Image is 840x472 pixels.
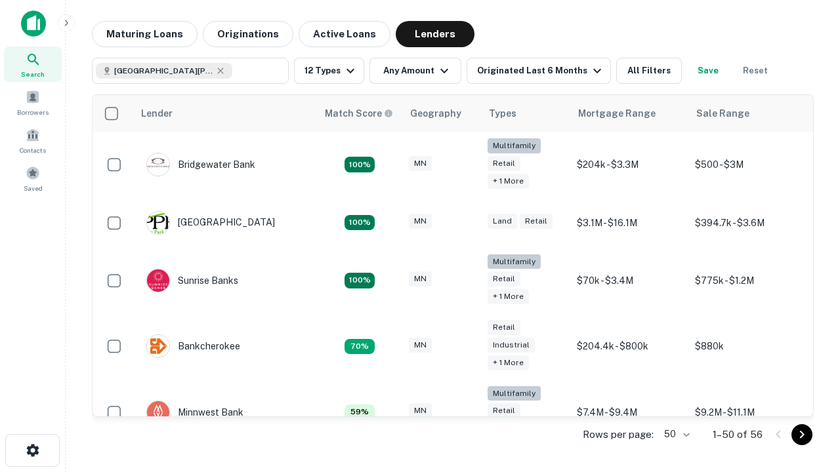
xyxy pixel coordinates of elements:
td: $880k [688,313,807,380]
th: Sale Range [688,95,807,132]
button: All Filters [616,58,682,84]
div: Lender [141,106,173,121]
a: Search [4,47,62,82]
div: + 1 more [488,174,529,189]
button: Active Loans [299,21,390,47]
div: Originated Last 6 Months [477,63,605,79]
div: Matching Properties: 18, hasApolloMatch: undefined [345,157,375,172]
a: Borrowers [4,85,62,120]
th: Mortgage Range [570,95,688,132]
div: Matching Properties: 7, hasApolloMatch: undefined [345,339,375,355]
div: Geography [410,106,461,121]
div: [GEOGRAPHIC_DATA] [146,211,275,235]
div: Mortgage Range [578,106,656,121]
div: Matching Properties: 6, hasApolloMatch: undefined [345,404,375,420]
div: Industrial [488,338,535,353]
div: MN [409,156,432,171]
div: Retail [520,214,553,229]
div: Matching Properties: 14, hasApolloMatch: undefined [345,273,375,288]
div: Retail [488,320,520,335]
div: Retail [488,271,520,286]
img: picture [147,212,169,234]
button: Maturing Loans [92,21,198,47]
a: Saved [4,161,62,196]
td: $394.7k - $3.6M [688,198,807,248]
div: Multifamily [488,254,541,269]
button: Any Amount [369,58,461,84]
a: Contacts [4,123,62,158]
div: Multifamily [488,138,541,153]
div: Matching Properties: 10, hasApolloMatch: undefined [345,215,375,231]
button: Lenders [396,21,474,47]
div: Sunrise Banks [146,269,238,292]
div: MN [409,403,432,418]
button: Reset [734,58,776,84]
span: Contacts [20,145,46,155]
div: Multifamily [488,386,541,401]
div: Retail [488,403,520,418]
span: Saved [24,183,43,193]
td: $7.4M - $9.4M [570,380,688,446]
div: + 1 more [488,289,529,304]
div: + 1 more [488,355,529,370]
th: Capitalize uses an advanced AI algorithm to match your search with the best lender. The match sco... [317,95,402,132]
iframe: Chat Widget [774,367,840,430]
div: Bankcherokee [146,334,240,358]
span: [GEOGRAPHIC_DATA][PERSON_NAME], [GEOGRAPHIC_DATA], [GEOGRAPHIC_DATA] [114,65,213,77]
td: $3.1M - $16.1M [570,198,688,248]
span: Search [21,69,45,79]
img: capitalize-icon.png [21,10,46,37]
button: 12 Types [294,58,364,84]
button: Originations [203,21,293,47]
th: Types [481,95,570,132]
td: $775k - $1.2M [688,248,807,314]
th: Lender [133,95,317,132]
span: Borrowers [17,107,49,117]
div: Retail [488,156,520,171]
td: $204k - $3.3M [570,132,688,198]
button: Save your search to get updates of matches that match your search criteria. [687,58,729,84]
td: $70k - $3.4M [570,248,688,314]
div: Minnwest Bank [146,401,243,424]
div: MN [409,338,432,353]
td: $500 - $3M [688,132,807,198]
td: $9.2M - $11.1M [688,380,807,446]
div: 50 [659,425,692,444]
img: picture [147,335,169,357]
button: Originated Last 6 Months [467,58,611,84]
div: MN [409,214,432,229]
img: picture [147,153,169,176]
td: $204.4k - $800k [570,313,688,380]
p: Rows per page: [583,427,654,442]
img: picture [147,269,169,292]
div: Land [488,214,517,229]
div: MN [409,271,432,286]
p: 1–50 of 56 [713,427,763,442]
div: Sale Range [696,106,749,121]
div: Types [489,106,516,121]
div: Capitalize uses an advanced AI algorithm to match your search with the best lender. The match sco... [325,106,393,121]
th: Geography [402,95,481,132]
img: picture [147,401,169,423]
h6: Match Score [325,106,390,121]
button: Go to next page [791,424,812,445]
div: Bridgewater Bank [146,153,255,176]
